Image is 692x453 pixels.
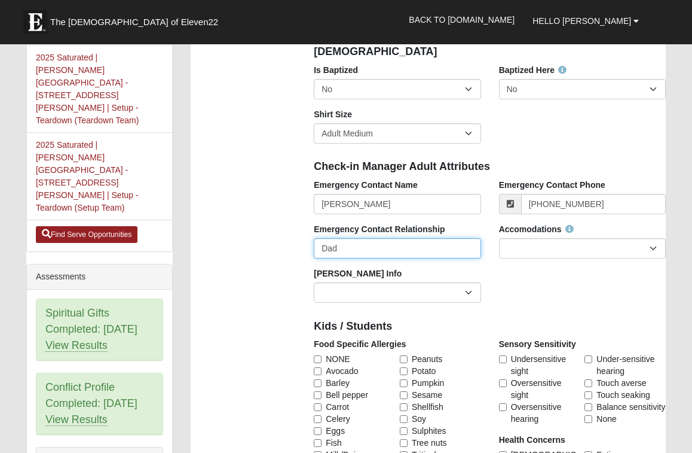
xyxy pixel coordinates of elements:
span: Carrot [326,401,349,413]
a: 2025 Saturated | [PERSON_NAME][GEOGRAPHIC_DATA] - [STREET_ADDRESS][PERSON_NAME] | Setup - Teardow... [36,53,139,125]
span: Celery [326,413,350,425]
input: Barley [314,379,321,387]
input: Touch averse [584,379,592,387]
span: Avocado [326,365,358,377]
label: Emergency Contact Phone [499,179,605,191]
span: Hello [PERSON_NAME] [532,16,631,26]
label: Emergency Contact Name [314,179,418,191]
input: Carrot [314,403,321,411]
input: Fish [314,439,321,447]
span: None [596,413,616,425]
input: None [584,415,592,423]
span: Touch seaking [596,389,650,401]
span: Shellfish [412,401,443,413]
span: Sesame [412,389,442,401]
input: Soy [400,415,408,423]
input: Avocado [314,367,321,375]
input: Sesame [400,391,408,399]
label: Baptized Here [499,64,567,76]
span: Undersensitive sight [511,353,580,377]
a: Find Serve Opportunities [36,226,138,243]
input: Under-sensitive hearing [584,355,592,363]
input: Eggs [314,427,321,435]
img: Eleven22 logo [23,10,47,34]
a: Back to [DOMAIN_NAME] [400,5,523,35]
span: Bell pepper [326,389,368,401]
span: Pumpkin [412,377,444,389]
span: Touch averse [596,377,646,389]
span: Tree nuts [412,437,447,449]
span: Potato [412,365,436,377]
div: Conflict Profile Completed: [DATE] [36,373,163,434]
label: Health Concerns [499,434,565,446]
input: Bell pepper [314,391,321,399]
span: Oversensitive sight [511,377,580,401]
input: Sulphites [400,427,408,435]
input: Shellfish [400,403,408,411]
span: Soy [412,413,426,425]
label: Shirt Size [314,108,352,120]
span: Oversensitive hearing [511,401,580,425]
label: Food Specific Allergies [314,338,406,350]
input: Undersensitive sight [499,355,507,363]
input: Celery [314,415,321,423]
span: Barley [326,377,350,389]
div: Assessments [27,264,172,290]
a: The [DEMOGRAPHIC_DATA] of Eleven22 [17,4,256,34]
div: Spiritual Gifts Completed: [DATE] [36,299,163,360]
h4: Check-in Manager Adult Attributes [314,160,666,174]
input: Tree nuts [400,439,408,447]
a: Hello [PERSON_NAME] [523,6,648,36]
span: Balance sensitivity [596,401,665,413]
span: Peanuts [412,353,442,365]
label: Accomodations [499,223,574,235]
a: View Results [45,414,108,426]
label: Is Baptized [314,64,358,76]
label: [PERSON_NAME] Info [314,267,402,279]
h4: [DEMOGRAPHIC_DATA] [314,45,666,59]
span: NONE [326,353,350,365]
span: The [DEMOGRAPHIC_DATA] of Eleven22 [50,16,218,28]
input: Peanuts [400,355,408,363]
label: Sensory Sensitivity [499,338,576,350]
span: Fish [326,437,341,449]
a: View Results [45,339,108,352]
h4: Kids / Students [314,320,666,333]
input: Oversensitive hearing [499,403,507,411]
input: Pumpkin [400,379,408,387]
input: Potato [400,367,408,375]
span: Under-sensitive hearing [596,353,666,377]
span: Eggs [326,425,345,437]
span: Sulphites [412,425,446,437]
input: Oversensitive sight [499,379,507,387]
label: Emergency Contact Relationship [314,223,445,235]
input: Balance sensitivity [584,403,592,411]
input: NONE [314,355,321,363]
a: 2025 Saturated | [PERSON_NAME][GEOGRAPHIC_DATA] - [STREET_ADDRESS][PERSON_NAME] | Setup - Teardow... [36,140,139,212]
input: Touch seaking [584,391,592,399]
